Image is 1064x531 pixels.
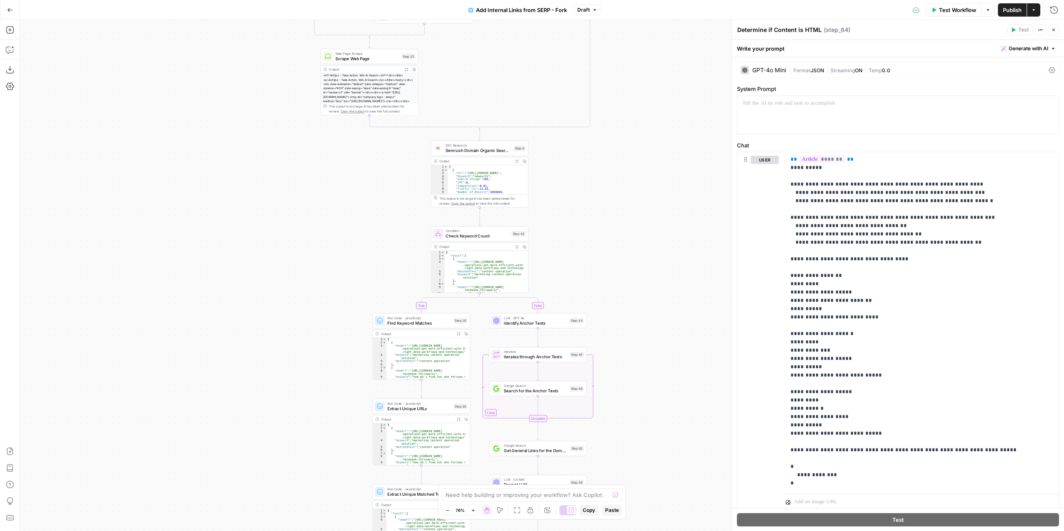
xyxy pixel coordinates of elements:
button: Generate with AI [998,43,1059,54]
span: Test [1018,26,1029,34]
g: Edge from step_60 to step_59-conditional-end [369,23,425,38]
div: 2 [431,254,445,257]
div: 10 [431,292,445,295]
span: Draft [577,6,590,14]
span: Iteration [504,349,567,354]
span: Web Page Scrape [335,51,399,56]
label: Chat [737,141,1059,149]
div: 7 [431,279,445,282]
div: 4 [373,353,387,360]
span: Copy the output [341,110,365,113]
div: 6 [373,363,387,366]
div: 3 [373,344,387,354]
span: Google Search [504,443,567,448]
span: Condition [446,228,509,233]
span: | [824,66,830,74]
g: Edge from step_38 to step_39 [421,465,423,484]
div: Google SearchSearch for the Anchor TextsStep 46 [489,381,587,396]
span: Paste [605,507,619,514]
div: 9 [373,375,387,382]
div: 1 [431,165,448,169]
div: 4 [373,518,387,528]
g: Edge from step_25 to step_33-conditional-end [369,115,480,130]
g: Edge from step_43 to step_26 [421,293,480,312]
div: 6 [373,448,387,452]
div: This output is too large & has been abbreviated for review. to view the full content. [439,196,526,206]
div: 1 [373,423,387,426]
div: 2 [373,512,387,515]
span: | [862,66,869,74]
div: Step 62 [570,445,584,451]
span: Handle Invalid URL [391,15,454,22]
span: Toggle code folding, rows 8 through 12 [441,282,444,286]
div: Run Code · JavaScriptExtract Unique URLsStep 38Output[ { "newUrl":"[URL][DOMAIN_NAME] -operations... [372,399,470,465]
div: LLM · GPT-4oIdentify Anchor TextsStep 44 [489,313,587,328]
div: Step 45 [570,352,584,357]
g: Edge from step_59-conditional-end to step_25 [368,37,370,48]
span: Toggle code folding, rows 2 through 6 [383,341,386,344]
span: Toggle code folding, rows 2 through 13 [383,512,386,515]
span: Scrape Web Page [335,56,399,62]
div: Step 44 [569,318,584,324]
div: Web Page ScrapeScrape Web PageStep 25Output<h1>AirOps - Take Action. Win AI Search.</h1><div><tit... [320,49,418,116]
div: Write your prompt [732,40,1064,57]
textarea: Determine if Content is HTML [737,26,822,34]
span: ( step_64 ) [824,26,850,34]
div: 8 [431,282,445,286]
span: Run Code · JavaScript [387,316,451,321]
span: Toggle code folding, rows 1 through 2741 [444,165,447,169]
span: Toggle code folding, rows 1 through 14 [441,251,444,254]
div: 8 [431,187,448,191]
div: 5 [373,360,387,363]
div: Step 25 [401,54,415,59]
button: Publish [998,3,1027,17]
g: Edge from step_43 to step_44 [480,293,539,312]
span: Semrush Domain Organic Search Keywords [446,147,511,154]
div: LLM · O3 MiniPrompt LLMStep 48 [489,475,587,490]
span: ON [855,67,862,73]
span: Toggle code folding, rows 2 through 13 [441,254,444,257]
span: Toggle code folding, rows 1 through 12 [383,423,386,426]
div: 9 [373,461,387,467]
div: 6 [431,181,448,184]
div: user [737,152,779,510]
span: Generate with AI [1009,45,1048,52]
div: Output [381,331,453,336]
div: 1 [373,509,387,512]
button: Draft [574,5,601,15]
button: Test Workflow [926,3,981,17]
span: Toggle code folding, rows 2 through 12 [444,169,447,172]
div: 9 [431,191,448,194]
span: Toggle code folding, rows 2 through 6 [383,426,386,430]
div: Step 8 [514,145,526,151]
span: Test [892,515,904,524]
span: Search for the Anchor Texts [504,388,567,394]
div: 8 [373,369,387,375]
span: Temp [869,67,882,73]
span: Check Keyword Count [446,233,509,239]
div: 7 [373,452,387,455]
div: Step 48 [570,480,584,485]
span: Test Workflow [939,6,976,14]
span: Find Keyword Matches [387,320,451,326]
div: Step 46 [570,386,584,392]
div: 4 [431,260,445,270]
span: Identify Anchor Texts [504,320,567,326]
span: Copy the output [451,201,475,205]
div: ConditionCheck Keyword CountStep 43Output{ "result":[ { "newUrl":"[URL][DOMAIN_NAME] -operations-... [431,226,529,293]
div: Complete [489,415,587,422]
span: Publish [1003,6,1022,14]
div: GPT-4o Mini [752,67,786,73]
div: Output [381,417,453,422]
div: SEO ResearchSemrush Domain Organic Search KeywordsStep 8Output[ { "Url":"[URL][DOMAIN_NAME]", "Ke... [431,141,529,208]
img: p4kt2d9mz0di8532fmfgvfq6uqa0 [435,146,441,151]
div: 3 [431,257,445,260]
div: 7 [373,366,387,369]
div: 3 [373,430,387,439]
div: 5 [431,178,448,181]
span: Google Search [504,383,567,388]
g: Edge from step_45-iteration-end to step_62 [537,422,539,440]
div: 3 [431,171,448,175]
div: 5 [373,528,387,531]
div: 2 [373,341,387,344]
